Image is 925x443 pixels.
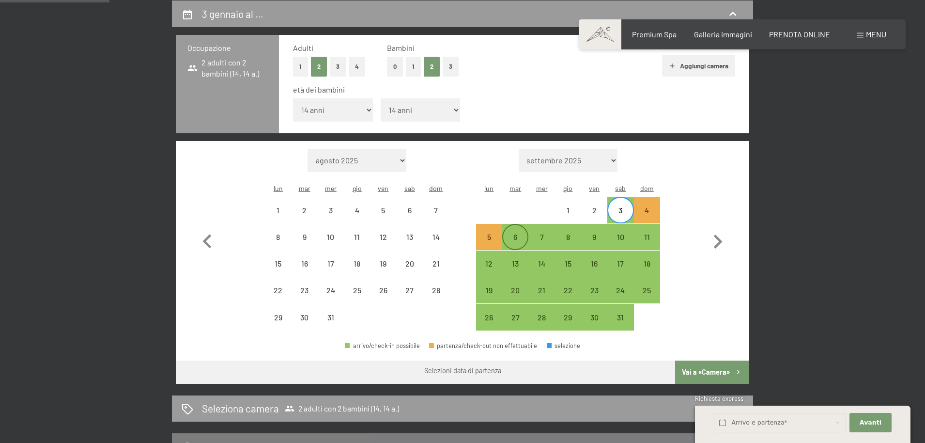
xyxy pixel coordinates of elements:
div: partenza/check-out possibile [634,277,660,303]
div: 14 [529,260,554,284]
div: 9 [582,233,606,257]
div: Mon Jan 19 2026 [476,277,502,303]
div: partenza/check-out non effettuabile [318,224,344,250]
div: Wed Dec 17 2025 [318,251,344,277]
div: 31 [608,314,632,338]
div: Thu Dec 04 2025 [344,197,370,223]
div: Fri Dec 12 2025 [370,224,396,250]
div: Wed Dec 24 2025 [318,277,344,303]
abbr: mercoledì [325,184,337,192]
div: Wed Dec 03 2025 [318,197,344,223]
div: partenza/check-out non effettuabile [344,277,370,303]
span: Bambini [387,43,415,52]
div: 28 [424,286,448,311]
div: partenza/check-out possibile [476,251,502,277]
div: Mon Dec 22 2025 [265,277,291,303]
div: partenza/check-out non effettuabile [265,224,291,250]
div: partenza/check-out possibile [607,251,633,277]
div: partenza/check-out non è effettuabile, poiché non è stato raggiunto il soggiorno minimo richiesto [634,197,660,223]
div: Tue Dec 23 2025 [291,277,317,303]
button: 4 [349,57,365,77]
div: Fri Jan 30 2026 [581,304,607,330]
div: partenza/check-out possibile [555,251,581,277]
div: 9 [292,233,316,257]
div: partenza/check-out possibile [607,277,633,303]
abbr: mercoledì [536,184,548,192]
div: partenza/check-out non effettuabile [370,197,396,223]
div: Mon Dec 01 2025 [265,197,291,223]
div: 29 [556,314,580,338]
div: 3 [319,206,343,231]
div: partenza/check-out non effettuabile [265,251,291,277]
div: partenza/check-out non effettuabile [423,251,449,277]
div: 18 [345,260,369,284]
a: Galleria immagini [694,30,752,39]
div: Sat Dec 27 2025 [397,277,423,303]
div: Wed Jan 28 2026 [528,304,555,330]
div: partenza/check-out non effettuabile [265,304,291,330]
div: Sun Dec 07 2025 [423,197,449,223]
div: 21 [529,286,554,311]
div: Sat Jan 24 2026 [607,277,633,303]
div: 2 [292,206,316,231]
button: 2 [424,57,440,77]
div: partenza/check-out non effettuabile [318,304,344,330]
div: partenza/check-out non effettuabile [429,343,538,349]
abbr: lunedì [484,184,493,192]
div: Mon Dec 08 2025 [265,224,291,250]
div: Sun Jan 25 2026 [634,277,660,303]
div: 19 [371,260,395,284]
a: PRENOTA ONLINE [769,30,830,39]
div: 6 [398,206,422,231]
abbr: giovedì [353,184,362,192]
div: 26 [371,286,395,311]
div: Thu Jan 08 2026 [555,224,581,250]
div: partenza/check-out non effettuabile [291,197,317,223]
div: Tue Jan 27 2026 [502,304,528,330]
div: 12 [477,260,501,284]
div: partenza/check-out possibile [555,304,581,330]
div: partenza/check-out non effettuabile [397,224,423,250]
div: Sun Jan 11 2026 [634,224,660,250]
div: partenza/check-out non effettuabile [344,224,370,250]
div: 25 [635,286,659,311]
div: Thu Dec 18 2025 [344,251,370,277]
div: 2 [582,206,606,231]
div: partenza/check-out possibile [581,304,607,330]
div: 16 [292,260,316,284]
div: 8 [266,233,290,257]
div: partenza/check-out non effettuabile [291,224,317,250]
div: partenza/check-out non effettuabile [265,197,291,223]
div: partenza/check-out non effettuabile [397,251,423,277]
div: 23 [292,286,316,311]
div: Sat Dec 20 2025 [397,251,423,277]
div: partenza/check-out non effettuabile [397,277,423,303]
div: 27 [503,314,527,338]
div: Mon Dec 15 2025 [265,251,291,277]
a: Premium Spa [632,30,677,39]
div: Fri Jan 09 2026 [581,224,607,250]
div: partenza/check-out possibile [502,277,528,303]
div: partenza/check-out possibile [607,224,633,250]
div: Sun Dec 21 2025 [423,251,449,277]
div: Thu Jan 01 2026 [555,197,581,223]
div: partenza/check-out non effettuabile [581,197,607,223]
div: Thu Jan 22 2026 [555,277,581,303]
div: Fri Dec 19 2025 [370,251,396,277]
div: Selezioni data di partenza [424,366,501,376]
div: partenza/check-out possibile [502,304,528,330]
div: 26 [477,314,501,338]
div: partenza/check-out possibile [528,224,555,250]
div: Sat Dec 13 2025 [397,224,423,250]
div: 15 [556,260,580,284]
div: 6 [503,233,527,257]
abbr: sabato [404,184,415,192]
div: 4 [635,206,659,231]
div: Sat Dec 06 2025 [397,197,423,223]
button: Aggiungi camera [662,55,735,77]
abbr: martedì [509,184,521,192]
div: Wed Dec 31 2025 [318,304,344,330]
div: 11 [635,233,659,257]
abbr: domenica [429,184,443,192]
